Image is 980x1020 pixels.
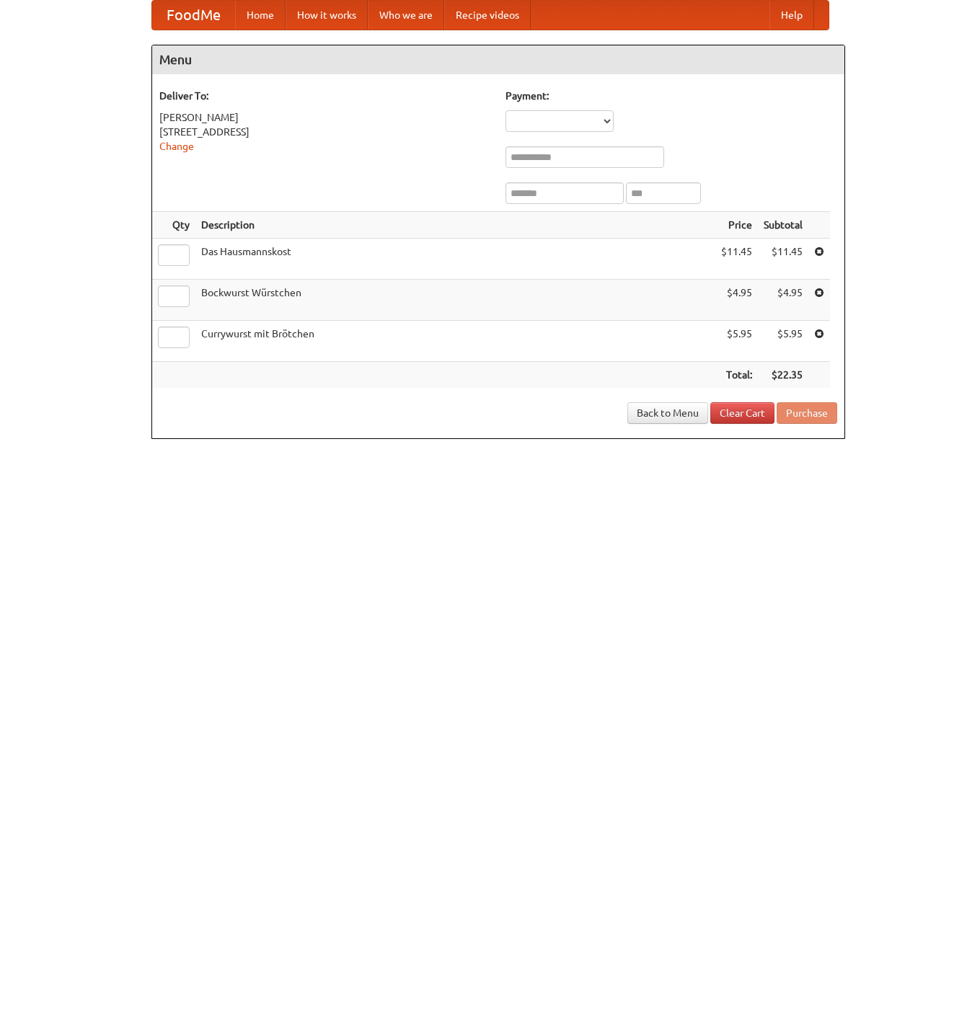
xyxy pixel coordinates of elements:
[286,1,368,30] a: How it works
[769,1,814,30] a: Help
[368,1,444,30] a: Who we are
[715,362,758,389] th: Total:
[235,1,286,30] a: Home
[758,321,808,362] td: $5.95
[152,45,844,74] h4: Menu
[758,239,808,280] td: $11.45
[777,402,837,424] button: Purchase
[506,89,837,103] h5: Payment:
[195,321,715,362] td: Currywurst mit Brötchen
[715,239,758,280] td: $11.45
[758,362,808,389] th: $22.35
[715,280,758,321] td: $4.95
[152,212,195,239] th: Qty
[715,212,758,239] th: Price
[195,239,715,280] td: Das Hausmannskost
[710,402,774,424] a: Clear Cart
[195,280,715,321] td: Bockwurst Würstchen
[152,1,235,30] a: FoodMe
[758,212,808,239] th: Subtotal
[195,212,715,239] th: Description
[159,89,491,103] h5: Deliver To:
[159,110,491,125] div: [PERSON_NAME]
[444,1,531,30] a: Recipe videos
[159,125,491,139] div: [STREET_ADDRESS]
[758,280,808,321] td: $4.95
[715,321,758,362] td: $5.95
[627,402,708,424] a: Back to Menu
[159,141,194,152] a: Change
